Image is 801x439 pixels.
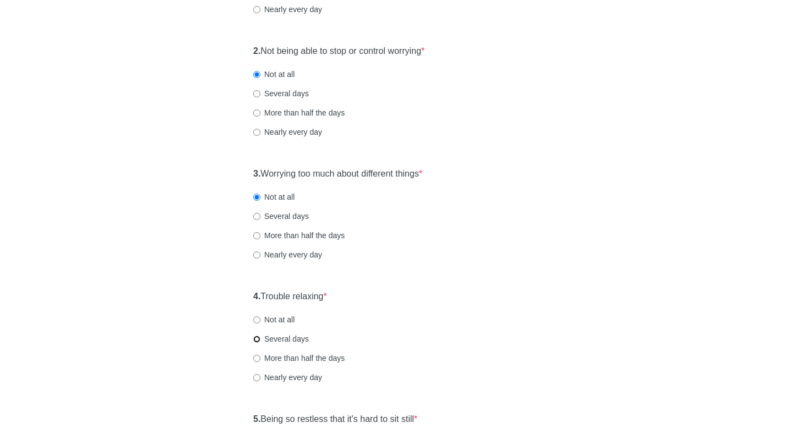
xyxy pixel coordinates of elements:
[253,211,309,222] label: Several days
[253,69,295,80] label: Not at all
[253,6,260,13] input: Nearly every day
[253,191,295,202] label: Not at all
[253,292,260,301] strong: 4.
[253,333,309,344] label: Several days
[253,230,345,241] label: More than half the days
[253,374,260,381] input: Nearly every day
[253,336,260,343] input: Several days
[253,4,322,15] label: Nearly every day
[253,169,260,178] strong: 3.
[253,232,260,239] input: More than half the days
[253,316,260,323] input: Not at all
[253,413,417,426] label: Being so restless that it's hard to sit still
[253,290,327,303] label: Trouble relaxing
[253,168,422,180] label: Worrying too much about different things
[253,249,322,260] label: Nearly every day
[253,314,295,325] label: Not at all
[253,372,322,383] label: Nearly every day
[253,127,322,138] label: Nearly every day
[253,129,260,136] input: Nearly every day
[253,213,260,220] input: Several days
[253,107,345,118] label: More than half the days
[253,46,260,56] strong: 2.
[253,353,345,364] label: More than half the days
[253,251,260,259] input: Nearly every day
[253,194,260,201] input: Not at all
[253,45,424,58] label: Not being able to stop or control worrying
[253,414,260,424] strong: 5.
[253,109,260,117] input: More than half the days
[253,88,309,99] label: Several days
[253,71,260,78] input: Not at all
[253,90,260,97] input: Several days
[253,355,260,362] input: More than half the days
